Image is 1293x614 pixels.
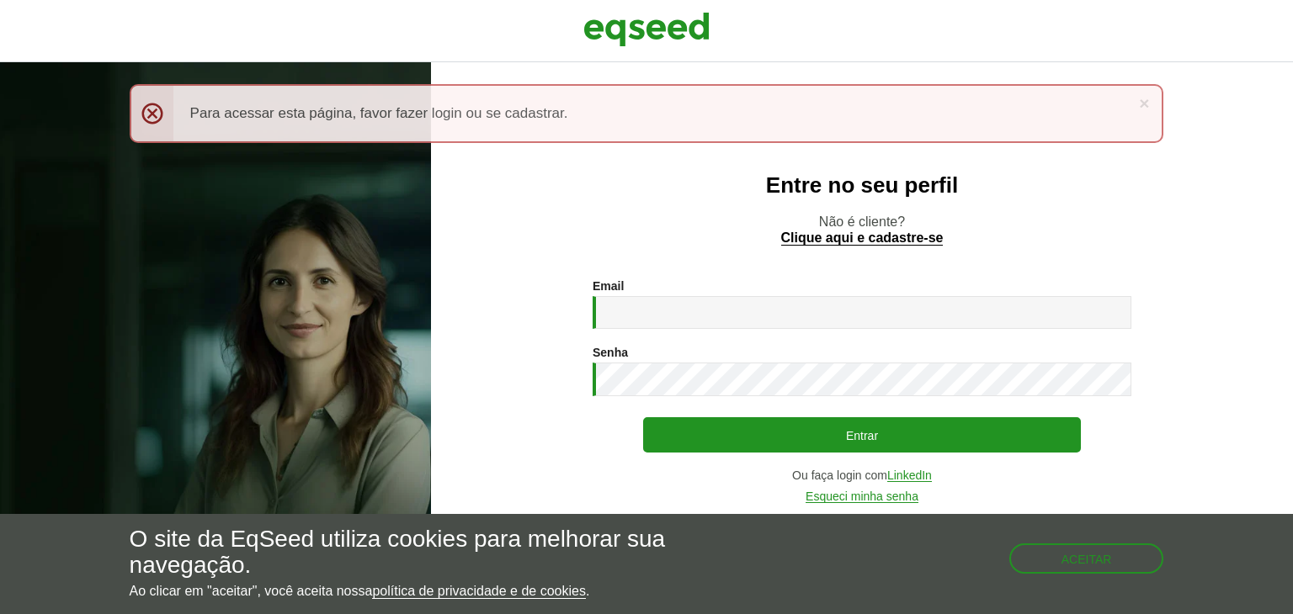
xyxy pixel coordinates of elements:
[593,347,628,358] label: Senha
[130,84,1164,143] div: Para acessar esta página, favor fazer login ou se cadastrar.
[593,469,1131,482] div: Ou faça login com
[583,8,710,50] img: EqSeed Logo
[1009,543,1164,574] button: Aceitar
[465,214,1259,246] p: Não é cliente?
[130,583,750,599] p: Ao clicar em "aceitar", você aceita nossa .
[130,527,750,579] h5: O site da EqSeed utiliza cookies para melhorar sua navegação.
[465,173,1259,198] h2: Entre no seu perfil
[1139,94,1149,112] a: ×
[593,280,624,292] label: Email
[781,231,944,246] a: Clique aqui e cadastre-se
[806,490,918,503] a: Esqueci minha senha
[372,585,586,599] a: política de privacidade e de cookies
[887,469,932,482] a: LinkedIn
[643,417,1081,453] button: Entrar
